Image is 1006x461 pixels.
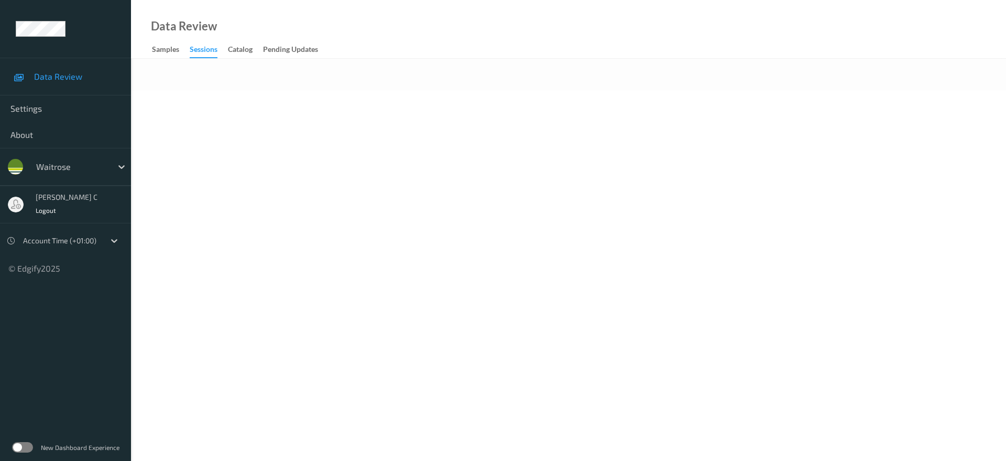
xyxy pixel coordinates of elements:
div: Catalog [228,44,253,57]
a: Sessions [190,42,228,58]
a: Pending Updates [263,42,329,57]
div: Samples [152,44,179,57]
div: Pending Updates [263,44,318,57]
a: Catalog [228,42,263,57]
div: Sessions [190,44,217,58]
div: Data Review [151,21,217,31]
a: Samples [152,42,190,57]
